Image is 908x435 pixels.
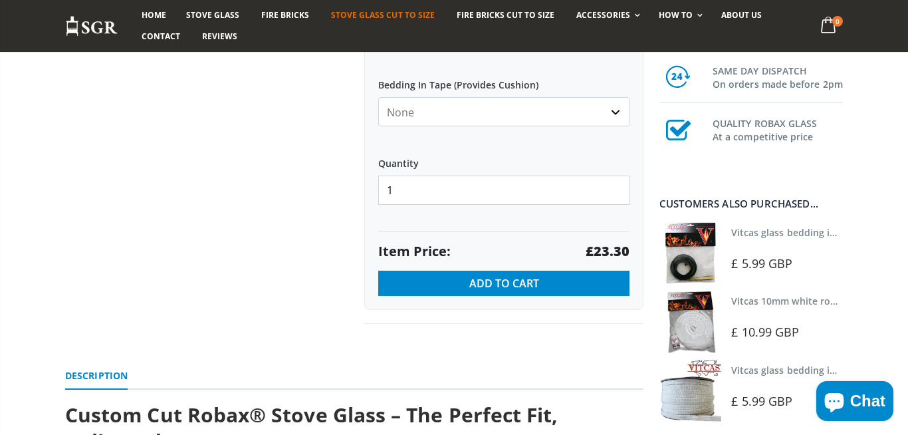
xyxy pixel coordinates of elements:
[731,255,792,271] span: £ 5.99 GBP
[812,381,897,424] inbox-online-store-chat: Shopify online store chat
[378,242,451,261] span: Item Price:
[321,5,444,26] a: Stove Glass Cut To Size
[261,9,309,21] span: Fire Bricks
[731,393,792,409] span: £ 5.99 GBP
[659,9,693,21] span: How To
[378,271,629,296] button: Add to Cart
[731,324,799,340] span: £ 10.99 GBP
[713,62,843,91] h3: SAME DAY DISPATCH On orders made before 2pm
[649,5,709,26] a: How To
[457,9,554,21] span: Fire Bricks Cut To Size
[192,26,247,47] a: Reviews
[832,16,843,27] span: 0
[659,360,721,422] img: Vitcas stove glass bedding in tape
[176,5,249,26] a: Stove Glass
[576,9,630,21] span: Accessories
[65,363,128,390] a: Description
[142,9,166,21] span: Home
[721,9,762,21] span: About us
[378,146,629,170] label: Quantity
[586,242,629,261] strong: £23.30
[447,5,564,26] a: Fire Bricks Cut To Size
[659,291,721,353] img: Vitcas white rope, glue and gloves kit 10mm
[132,5,176,26] a: Home
[816,13,843,39] a: 0
[713,114,843,144] h3: QUALITY ROBAX GLASS At a competitive price
[65,15,118,37] img: Stove Glass Replacement
[202,31,237,42] span: Reviews
[186,9,239,21] span: Stove Glass
[659,222,721,284] img: Vitcas stove glass bedding in tape
[378,68,629,92] label: Bedding In Tape (Provides Cushion)
[566,5,647,26] a: Accessories
[711,5,772,26] a: About us
[251,5,319,26] a: Fire Bricks
[142,31,180,42] span: Contact
[132,26,190,47] a: Contact
[469,276,539,291] span: Add to Cart
[331,9,434,21] span: Stove Glass Cut To Size
[659,199,843,209] div: Customers also purchased...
